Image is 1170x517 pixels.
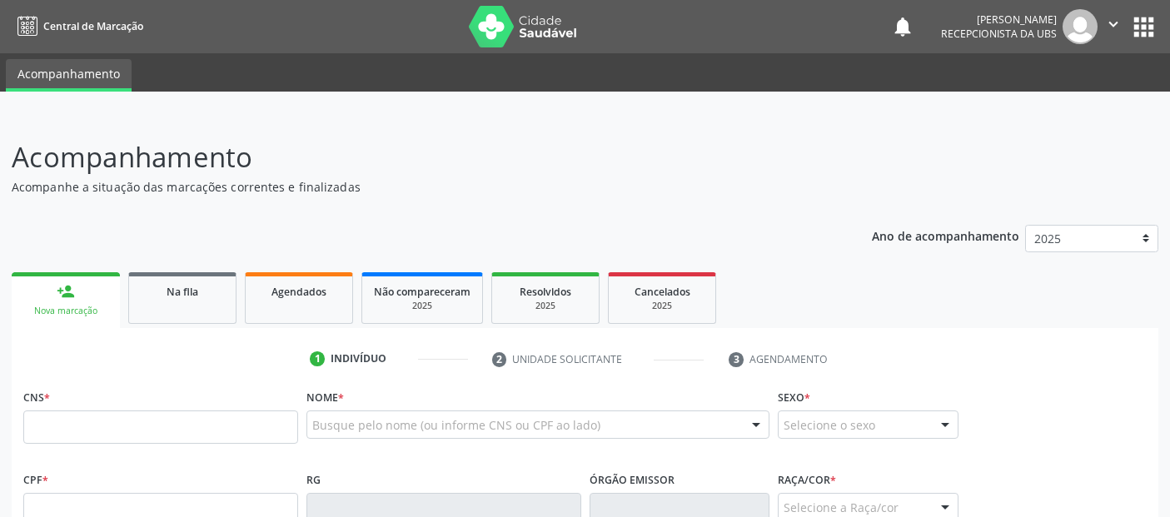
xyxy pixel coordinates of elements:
span: Na fila [167,285,198,299]
div: [PERSON_NAME] [941,12,1057,27]
span: Recepcionista da UBS [941,27,1057,41]
div: 2025 [504,300,587,312]
label: Raça/cor [778,467,836,493]
div: Nova marcação [23,305,108,317]
span: Resolvidos [520,285,571,299]
span: Central de Marcação [43,19,143,33]
p: Acompanhamento [12,137,814,178]
label: Órgão emissor [590,467,675,493]
span: Busque pelo nome (ou informe CNS ou CPF ao lado) [312,416,600,434]
label: CNS [23,385,50,410]
div: 2025 [374,300,470,312]
span: Selecione a Raça/cor [784,499,899,516]
button: apps [1129,12,1158,42]
p: Acompanhe a situação das marcações correntes e finalizadas [12,178,814,196]
button: notifications [891,15,914,38]
span: Agendados [271,285,326,299]
label: Nome [306,385,344,410]
a: Central de Marcação [12,12,143,40]
label: Sexo [778,385,810,410]
span: Cancelados [635,285,690,299]
span: Não compareceram [374,285,470,299]
a: Acompanhamento [6,59,132,92]
img: img [1063,9,1098,44]
i:  [1104,15,1123,33]
span: Selecione o sexo [784,416,875,434]
div: 2025 [620,300,704,312]
button:  [1098,9,1129,44]
label: RG [306,467,321,493]
div: person_add [57,282,75,301]
div: Indivíduo [331,351,386,366]
p: Ano de acompanhamento [872,225,1019,246]
div: 1 [310,351,325,366]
